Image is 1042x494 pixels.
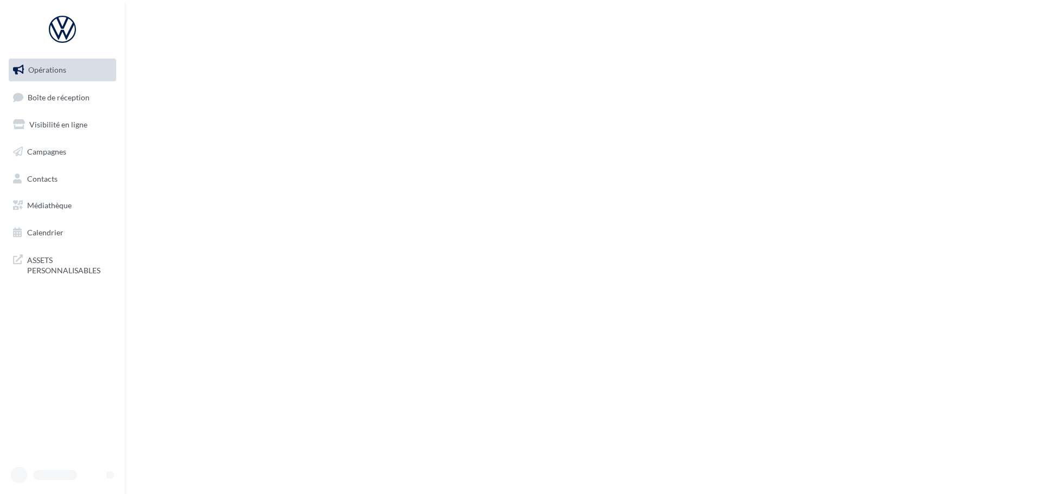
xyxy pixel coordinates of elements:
a: Médiathèque [7,194,118,217]
span: Contacts [27,174,58,183]
span: Campagnes [27,147,66,156]
span: ASSETS PERSONNALISABLES [27,253,112,276]
a: Visibilité en ligne [7,113,118,136]
span: Médiathèque [27,201,72,210]
a: ASSETS PERSONNALISABLES [7,248,118,280]
span: Boîte de réception [28,92,90,101]
a: Boîte de réception [7,86,118,109]
a: Campagnes [7,140,118,163]
span: Calendrier [27,228,63,237]
a: Contacts [7,168,118,190]
a: Calendrier [7,221,118,244]
a: Opérations [7,59,118,81]
span: Opérations [28,65,66,74]
span: Visibilité en ligne [29,120,87,129]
